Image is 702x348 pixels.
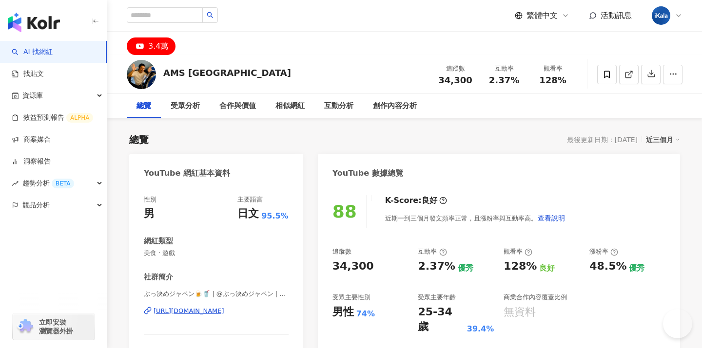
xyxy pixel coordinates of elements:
a: searchAI 找網紅 [12,47,53,57]
span: 查看說明 [538,214,565,222]
div: K-Score : [385,195,447,206]
div: 男 [144,206,155,221]
div: 無資料 [504,305,536,320]
a: chrome extension立即安裝 瀏覽器外掛 [13,313,95,340]
div: 受眾主要性別 [332,293,370,302]
div: 最後更新日期：[DATE] [567,136,638,144]
span: 活動訊息 [601,11,632,20]
div: 追蹤數 [437,64,474,73]
div: YouTube 數據總覽 [332,168,403,179]
img: cropped-ikala-app-icon-2.png [652,6,670,25]
div: 主要語言 [237,195,263,204]
a: [URL][DOMAIN_NAME] [144,307,289,315]
span: 95.5% [261,211,289,221]
div: 總覽 [136,100,151,112]
span: search [207,12,214,18]
div: 性別 [144,195,156,204]
span: 128% [539,75,566,85]
div: AMS [GEOGRAPHIC_DATA] [163,67,291,79]
a: 效益預測報告ALPHA [12,113,93,123]
div: 34,300 [332,259,374,274]
button: 3.4萬 [127,37,175,55]
div: 追蹤數 [332,247,351,256]
div: 創作內容分析 [373,100,417,112]
span: 競品分析 [22,194,50,216]
span: 立即安裝 瀏覽器外掛 [39,318,73,335]
div: 觀看率 [534,64,571,73]
div: 48.5% [589,259,626,274]
div: 128% [504,259,537,274]
a: 找貼文 [12,69,44,79]
div: 日文 [237,206,259,221]
div: 2.37% [418,259,455,274]
div: 3.4萬 [148,39,168,53]
div: 25-34 歲 [418,305,464,335]
div: 39.4% [467,324,494,334]
div: 網紅類型 [144,236,173,246]
div: 受眾分析 [171,100,200,112]
span: 趨勢分析 [22,172,74,194]
div: 優秀 [458,263,473,274]
button: 查看說明 [537,208,565,228]
div: 近三個月 [646,133,680,146]
div: 總覽 [129,133,149,147]
span: ぶっ決めジャペン🍺🥤 | @ぶっ決めジャペン | UC8KDW7v6HDM0wDYouJNmgmQ [144,290,289,298]
div: 互動分析 [324,100,353,112]
span: rise [12,180,19,187]
span: 美食 · 遊戲 [144,249,289,257]
img: logo [8,13,60,32]
div: 社群簡介 [144,272,173,282]
div: 商業合作內容覆蓋比例 [504,293,567,302]
div: 受眾主要年齡 [418,293,456,302]
div: 互動率 [486,64,523,73]
span: 資源庫 [22,85,43,107]
div: 74% [356,309,375,319]
a: 洞察報告 [12,157,51,166]
div: [URL][DOMAIN_NAME] [154,307,224,315]
span: 34,300 [438,75,472,85]
div: 良好 [539,263,555,274]
div: 觀看率 [504,247,532,256]
div: 男性 [332,305,354,320]
div: 合作與價值 [219,100,256,112]
div: 良好 [422,195,437,206]
div: YouTube 網紅基本資料 [144,168,230,179]
div: 漲粉率 [589,247,618,256]
div: 優秀 [629,263,644,274]
iframe: Help Scout Beacon - Open [663,309,692,338]
div: 88 [332,201,357,221]
a: 商案媒合 [12,135,51,145]
img: chrome extension [16,319,35,334]
img: KOL Avatar [127,60,156,89]
span: 繁體中文 [526,10,558,21]
span: 2.37% [489,75,519,85]
div: BETA [52,179,74,188]
div: 近期一到三個月發文頻率正常，且漲粉率與互動率高。 [385,208,565,228]
div: 相似網紅 [275,100,305,112]
div: 互動率 [418,247,447,256]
